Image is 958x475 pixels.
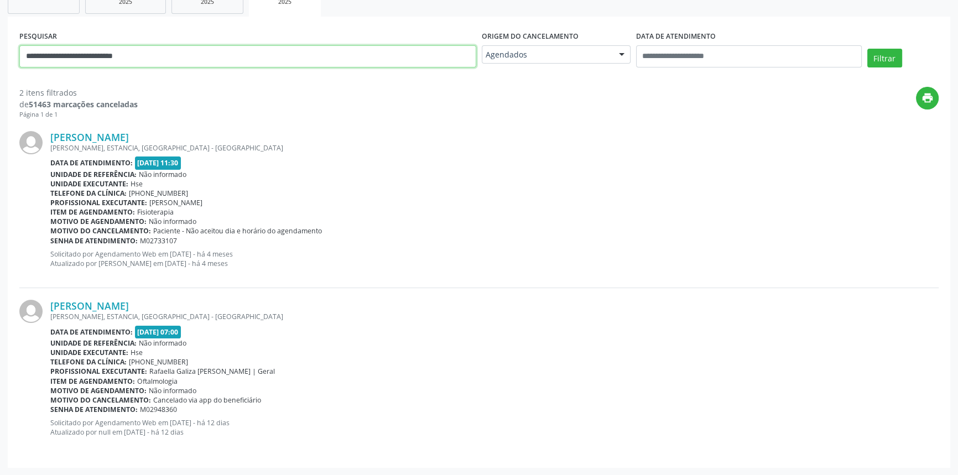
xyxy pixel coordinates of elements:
[140,405,177,414] span: M02948360
[29,99,138,109] strong: 51463 marcações canceladas
[139,170,186,179] span: Não informado
[153,226,322,236] span: Paciente - Não aceitou dia e horário do agendamento
[50,377,135,386] b: Item de agendamento:
[50,226,151,236] b: Motivo do cancelamento:
[50,198,147,207] b: Profissional executante:
[19,300,43,323] img: img
[50,236,138,246] b: Senha de atendimento:
[636,28,716,45] label: DATA DE ATENDIMENTO
[149,217,196,226] span: Não informado
[50,158,133,168] b: Data de atendimento:
[921,92,934,104] i: print
[153,395,261,405] span: Cancelado via app do beneficiário
[19,110,138,119] div: Página 1 de 1
[50,189,127,198] b: Telefone da clínica:
[131,348,143,357] span: Hse
[50,348,128,357] b: Unidade executante:
[19,87,138,98] div: 2 itens filtrados
[149,367,275,376] span: Rafaella Galiza [PERSON_NAME] | Geral
[50,395,151,405] b: Motivo do cancelamento:
[19,131,43,154] img: img
[129,357,188,367] span: [PHONE_NUMBER]
[19,98,138,110] div: de
[139,338,186,348] span: Não informado
[149,386,196,395] span: Não informado
[50,312,939,321] div: [PERSON_NAME], ESTANCIA, [GEOGRAPHIC_DATA] - [GEOGRAPHIC_DATA]
[50,367,147,376] b: Profissional executante:
[486,49,608,60] span: Agendados
[137,207,174,217] span: Fisioterapia
[50,327,133,337] b: Data de atendimento:
[135,326,181,338] span: [DATE] 07:00
[916,87,939,109] button: print
[482,28,579,45] label: Origem do cancelamento
[50,179,128,189] b: Unidade executante:
[867,49,902,67] button: Filtrar
[50,300,129,312] a: [PERSON_NAME]
[131,179,143,189] span: Hse
[50,405,138,414] b: Senha de atendimento:
[135,156,181,169] span: [DATE] 11:30
[50,386,147,395] b: Motivo de agendamento:
[129,189,188,198] span: [PHONE_NUMBER]
[50,170,137,179] b: Unidade de referência:
[50,357,127,367] b: Telefone da clínica:
[149,198,202,207] span: [PERSON_NAME]
[19,28,57,45] label: PESQUISAR
[50,143,939,153] div: [PERSON_NAME], ESTANCIA, [GEOGRAPHIC_DATA] - [GEOGRAPHIC_DATA]
[50,338,137,348] b: Unidade de referência:
[50,249,939,268] p: Solicitado por Agendamento Web em [DATE] - há 4 meses Atualizado por [PERSON_NAME] em [DATE] - há...
[50,217,147,226] b: Motivo de agendamento:
[50,207,135,217] b: Item de agendamento:
[50,131,129,143] a: [PERSON_NAME]
[50,418,939,437] p: Solicitado por Agendamento Web em [DATE] - há 12 dias Atualizado por null em [DATE] - há 12 dias
[140,236,177,246] span: M02733107
[137,377,178,386] span: Oftalmologia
